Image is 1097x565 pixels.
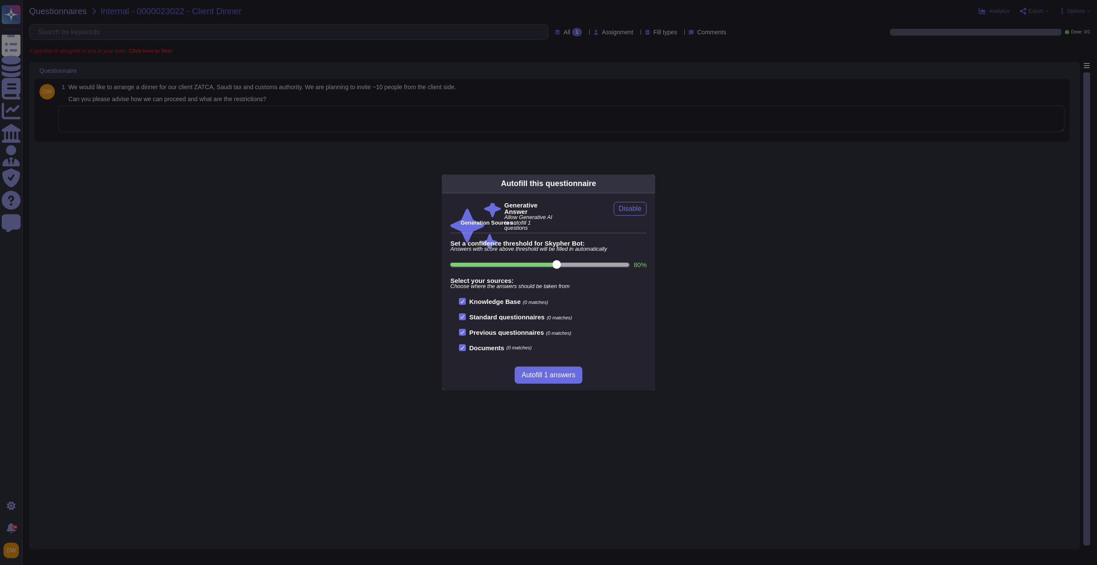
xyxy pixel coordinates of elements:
b: Documents [469,345,504,351]
button: Autofill 1 answers [515,367,582,384]
b: Set a confidence threshold for Skypher Bot: [450,240,647,246]
span: (0 matches) [523,300,548,305]
span: (0 matches) [547,315,572,320]
span: (0 matches) [546,331,571,336]
b: Standard questionnaires [469,313,545,321]
span: Allow Generative AI to autofill 1 questions [504,215,555,231]
button: Disable [614,202,647,216]
b: Generative Answer [504,202,555,215]
span: Answers with score above threshold will be filled in automatically [450,246,647,252]
span: Choose where the answers should be taken from [450,284,647,289]
b: Generation Sources : [461,219,516,226]
span: Autofill 1 answers [522,372,575,379]
span: Disable [619,205,641,212]
b: Knowledge Base [469,298,521,305]
span: (0 matches) [507,346,532,350]
div: Autofill this questionnaire [501,178,596,189]
b: Previous questionnaires [469,329,544,336]
b: Select your sources: [450,277,647,284]
label: 80 % [634,261,647,268]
